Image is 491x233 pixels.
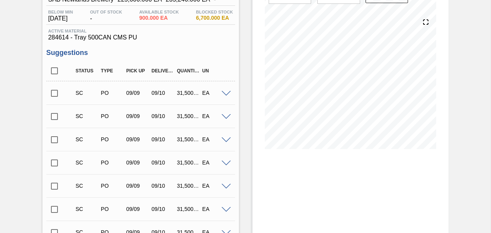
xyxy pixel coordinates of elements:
span: Available Stock [139,10,179,14]
div: EA [200,159,227,166]
div: 09/09/2025 [124,90,151,96]
div: EA [200,183,227,189]
div: Suggestion Created [74,206,101,212]
div: 09/09/2025 [124,136,151,142]
div: 31,500.000 [175,113,202,119]
h3: Suggestions [46,49,235,57]
div: Suggestion Created [74,136,101,142]
span: Blocked Stock [196,10,233,14]
div: - [88,10,124,22]
div: 09/10/2025 [150,90,177,96]
span: Below Min [48,10,73,14]
div: Pick up [124,68,151,74]
div: Suggestion Created [74,183,101,189]
span: Active Material [48,29,233,33]
div: Purchase order [99,206,126,212]
div: 31,500.000 [175,183,202,189]
div: 09/10/2025 [150,113,177,119]
div: 09/10/2025 [150,206,177,212]
div: EA [200,113,227,119]
span: 6,700.000 EA [196,15,233,21]
div: Quantity [175,68,202,74]
div: Status [74,68,101,74]
div: 31,500.000 [175,206,202,212]
span: [DATE] [48,15,73,22]
div: Suggestion Created [74,113,101,119]
span: Out Of Stock [90,10,122,14]
div: 09/10/2025 [150,159,177,166]
div: 09/10/2025 [150,136,177,142]
div: Purchase order [99,90,126,96]
div: EA [200,136,227,142]
div: Purchase order [99,136,126,142]
div: 09/10/2025 [150,183,177,189]
div: Purchase order [99,183,126,189]
div: Purchase order [99,113,126,119]
span: 284614 - Tray 500CAN CMS PU [48,34,233,41]
div: EA [200,90,227,96]
div: Purchase order [99,159,126,166]
div: Suggestion Created [74,159,101,166]
div: Delivery [150,68,177,74]
div: Suggestion Created [74,90,101,96]
div: 09/09/2025 [124,113,151,119]
div: 09/09/2025 [124,183,151,189]
div: 31,500.000 [175,159,202,166]
div: UN [200,68,227,74]
div: 31,500.000 [175,90,202,96]
div: 09/09/2025 [124,206,151,212]
div: 31,500.000 [175,136,202,142]
div: EA [200,206,227,212]
div: 09/09/2025 [124,159,151,166]
div: Type [99,68,126,74]
span: 900.000 EA [139,15,179,21]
